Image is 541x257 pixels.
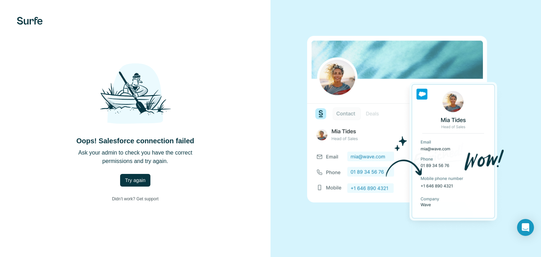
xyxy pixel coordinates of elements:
[76,136,194,146] h4: Oops! Salesforce connection failed
[106,192,164,206] a: Didn’t work? Get support
[78,149,192,165] p: Ask your admin to check you have the correct permissions and try again.
[517,219,534,236] div: Open Intercom Messenger
[125,177,145,184] span: Try again
[93,51,178,136] img: Shaka Illustration
[17,17,43,25] img: Surfe's logo
[307,24,504,233] img: SALESFORCE image
[120,174,150,187] button: Try again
